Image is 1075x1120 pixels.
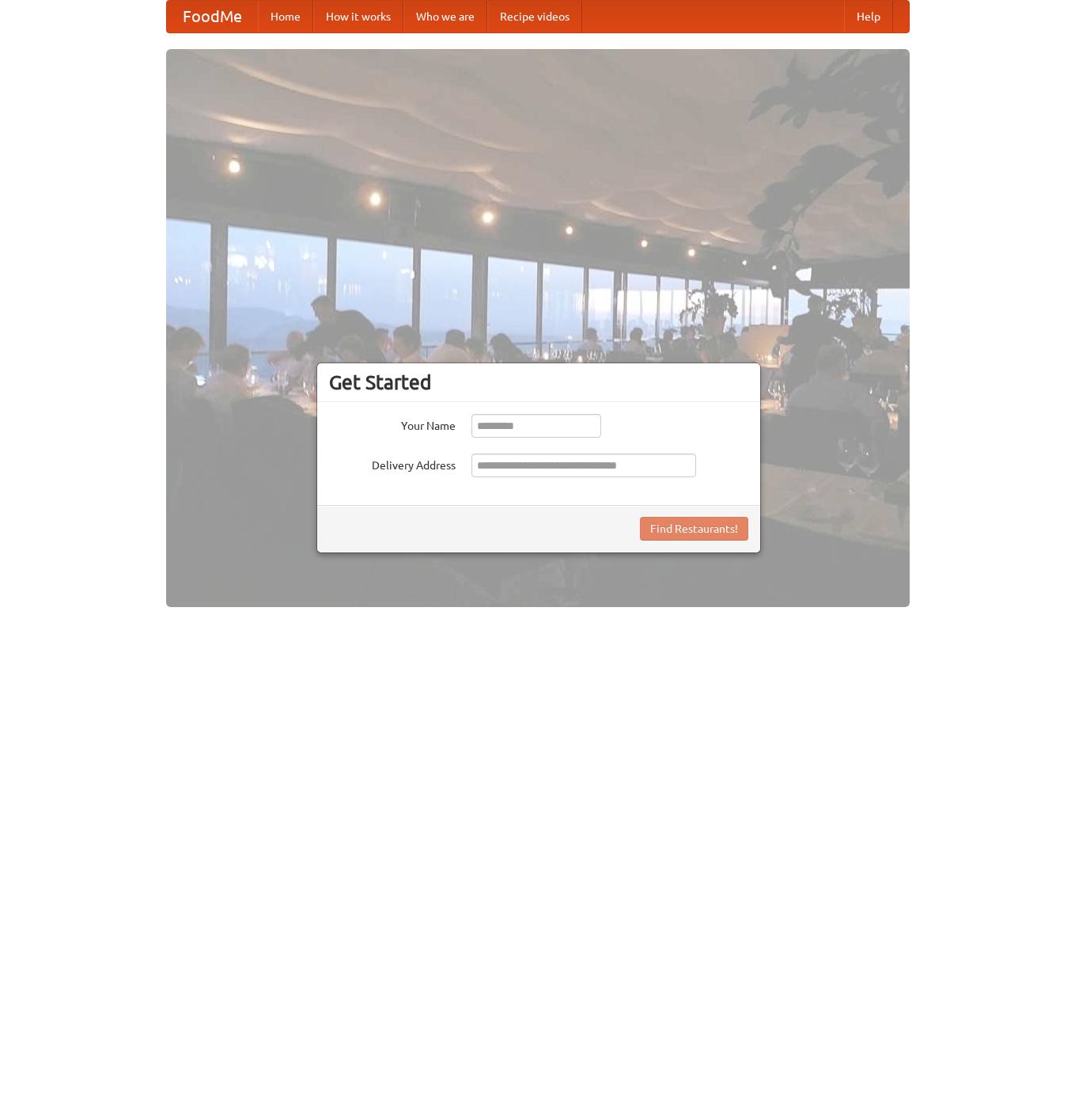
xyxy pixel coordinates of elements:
[329,454,456,473] label: Delivery Address
[258,1,313,32] a: Home
[167,1,258,32] a: FoodMe
[313,1,403,32] a: How it works
[329,414,456,434] label: Your Name
[487,1,582,32] a: Recipe videos
[329,370,748,394] h3: Get Started
[844,1,893,32] a: Help
[640,517,748,541] button: Find Restaurants!
[403,1,487,32] a: Who we are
